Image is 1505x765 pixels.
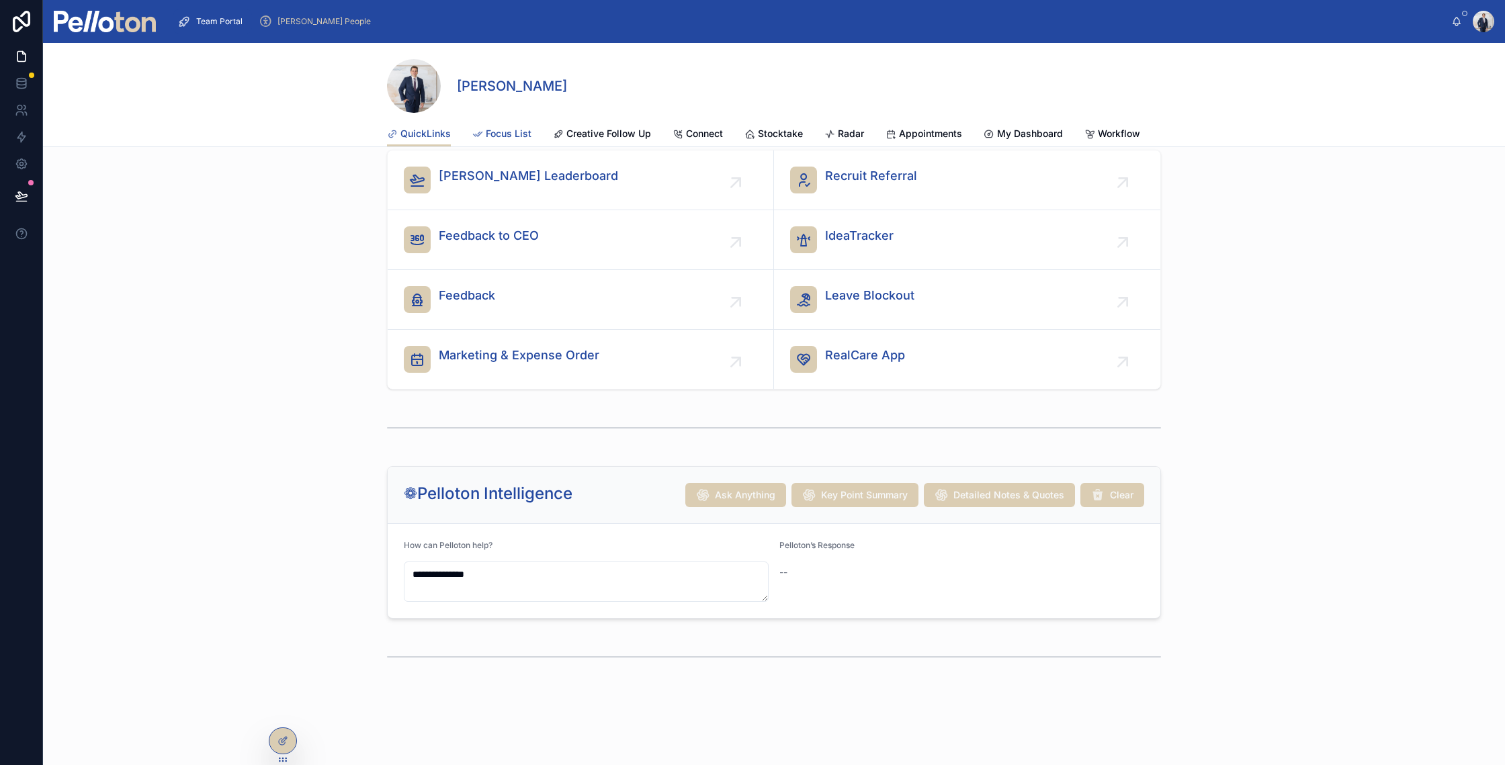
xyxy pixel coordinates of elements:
img: App logo [54,11,156,32]
span: -- [779,566,787,579]
span: Connect [686,127,723,140]
a: Feedback to CEO [388,210,774,270]
span: Detailed Notes & Quotes [953,488,1064,502]
a: Feedback [388,270,774,330]
span: Workflow [1098,127,1140,140]
h1: [PERSON_NAME] [457,77,567,95]
a: Appointments [886,122,962,148]
span: Recruit Referral [825,167,917,185]
span: Marketing & Expense Order [439,346,599,365]
span: How can Pelloton help? [404,540,492,550]
span: QuickLinks [400,127,451,140]
button: Clear [1080,483,1144,507]
span: Creative Follow Up [566,127,651,140]
span: Team Portal [196,16,243,27]
span: Key Point Summary [821,488,908,502]
a: Stocktake [744,122,803,148]
span: IdeaTracker [825,226,894,245]
span: Clear [1110,488,1133,502]
a: Radar [824,122,864,148]
a: Connect [673,122,723,148]
span: My Dashboard [997,127,1063,140]
span: [PERSON_NAME] People [277,16,371,27]
a: Workflow [1084,122,1140,148]
button: Key Point Summary [791,483,918,507]
a: Marketing & Expense Order [388,330,774,389]
button: Ask Anything [685,483,786,507]
span: Focus List [486,127,531,140]
span: Leave Blockout [825,286,914,305]
a: IdeaTracker [774,210,1160,270]
a: [PERSON_NAME] Leaderboard [388,150,774,210]
div: scrollable content [167,7,1451,36]
span: Ask Anything [715,488,775,502]
a: Focus List [472,122,531,148]
span: Appointments [899,127,962,140]
a: Creative Follow Up [553,122,651,148]
span: Radar [838,127,864,140]
span: RealCare App [825,346,905,365]
span: Pelloton’s Response [779,540,855,550]
span: [PERSON_NAME] Leaderboard [439,167,618,185]
a: RealCare App [774,330,1160,389]
a: My Dashboard [984,122,1063,148]
span: Feedback to CEO [439,226,539,245]
span: Stocktake [758,127,803,140]
a: QuickLinks [387,122,451,147]
button: Detailed Notes & Quotes [924,483,1075,507]
h2: ❁Pelloton Intelligence [404,483,572,504]
a: Team Portal [173,9,252,34]
a: [PERSON_NAME] People [255,9,380,34]
span: Feedback [439,286,495,305]
a: Recruit Referral [774,150,1160,210]
a: Leave Blockout [774,270,1160,330]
